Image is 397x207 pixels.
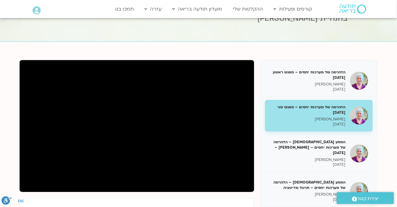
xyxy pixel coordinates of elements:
h5: המסע [DEMOGRAPHIC_DATA] – הדהרמה של מערכות יחסים – [PERSON_NAME] – [DATE] [269,139,345,156]
a: תמכו בנו [112,3,137,15]
h5: הדהרמה של מערכות יחסים – מפגש ראשון [DATE] [269,70,345,80]
p: [DATE] [269,197,345,202]
p: [DATE] [269,162,345,167]
p: [PERSON_NAME] [269,192,345,197]
img: תודעה בריאה [340,5,366,14]
img: הדהרמה של מערכות יחסים – מפגש ראשון 28/11/24 [350,72,368,90]
p: [PERSON_NAME] [269,157,345,162]
h5: המסע [DEMOGRAPHIC_DATA] – הדהרמה של מערכות יחסים – תרגול מדיטציה [269,180,345,190]
img: המסע הבודהיסטי – הדהרמה של מערכות יחסים – תרגול מדיטציה [350,182,368,200]
a: עזרה [141,3,165,15]
p: [PERSON_NAME] [269,82,345,87]
a: ההקלטות שלי [230,3,266,15]
span: יצירת קשר [357,195,379,203]
h5: הדהרמה של מערכות יחסים – מפגש שני [DATE] [269,104,345,115]
a: מועדון תודעה בריאה [169,3,225,15]
span: בהנחיית [320,13,348,24]
p: [DATE] [269,87,345,92]
a: יצירת קשר [337,192,394,204]
img: הדהרמה של מערכות יחסים – מפגש שני 05/12/24 [350,107,368,125]
a: קורסים ופעילות [270,3,315,15]
p: [DATE] [269,122,345,127]
img: המסע הבודהיסטי – הדהרמה של מערכות יחסים – סנדיה – 12/12/24 [350,144,368,162]
p: [PERSON_NAME] [269,117,345,122]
